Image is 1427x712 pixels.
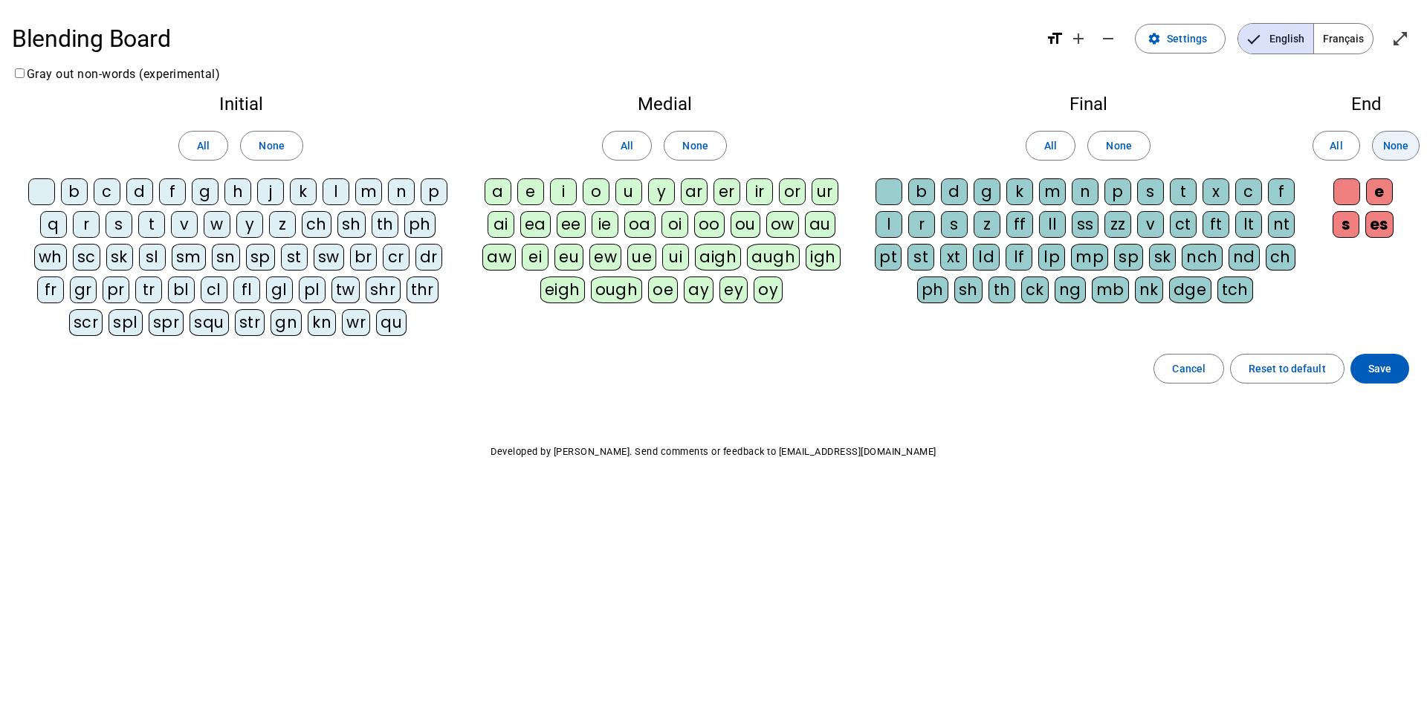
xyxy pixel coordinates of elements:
button: Settings [1135,24,1226,54]
div: ou [731,211,760,238]
div: f [1268,178,1295,205]
div: sp [246,244,275,271]
div: zz [1104,211,1131,238]
span: None [259,137,284,155]
div: ew [589,244,621,271]
div: pl [299,276,326,303]
div: p [1104,178,1131,205]
div: sk [1149,244,1176,271]
h2: Final [871,95,1305,113]
div: m [1039,178,1066,205]
div: s [106,211,132,238]
div: tr [135,276,162,303]
div: ee [557,211,586,238]
div: qu [376,309,407,336]
div: sh [954,276,983,303]
span: All [1044,137,1057,155]
div: ng [1055,276,1086,303]
div: eu [554,244,583,271]
div: t [138,211,165,238]
h2: End [1329,95,1403,113]
mat-icon: open_in_full [1391,30,1409,48]
div: aw [482,244,516,271]
div: gr [70,276,97,303]
div: n [1072,178,1098,205]
div: augh [747,244,800,271]
div: squ [190,309,229,336]
div: v [171,211,198,238]
div: br [350,244,377,271]
div: ck [1021,276,1049,303]
button: All [1026,131,1075,161]
div: s [1333,211,1359,238]
div: st [907,244,934,271]
div: str [235,309,265,336]
div: nd [1229,244,1260,271]
div: ur [812,178,838,205]
div: oy [754,276,783,303]
div: oi [661,211,688,238]
p: Developed by [PERSON_NAME]. Send comments or feedback to [EMAIL_ADDRESS][DOMAIN_NAME] [12,443,1415,461]
div: n [388,178,415,205]
div: spr [149,309,184,336]
div: u [615,178,642,205]
input: Gray out non-words (experimental) [15,68,25,78]
h1: Blending Board [12,15,1034,62]
div: h [224,178,251,205]
h2: Initial [24,95,458,113]
div: lt [1235,211,1262,238]
span: All [621,137,633,155]
div: f [159,178,186,205]
div: cr [383,244,410,271]
div: sc [73,244,100,271]
div: l [876,211,902,238]
div: w [204,211,230,238]
div: tch [1217,276,1254,303]
div: pt [875,244,902,271]
span: English [1238,24,1313,54]
div: k [290,178,317,205]
div: ui [662,244,689,271]
button: Cancel [1153,354,1224,383]
div: e [1366,178,1393,205]
div: kn [308,309,336,336]
div: dr [415,244,442,271]
mat-icon: add [1070,30,1087,48]
div: sk [106,244,133,271]
div: bl [168,276,195,303]
div: d [941,178,968,205]
div: ue [627,244,656,271]
div: ch [302,211,331,238]
div: b [61,178,88,205]
div: ch [1266,244,1295,271]
div: ff [1006,211,1033,238]
mat-button-toggle-group: Language selection [1237,23,1373,54]
div: ft [1203,211,1229,238]
div: sh [337,211,366,238]
button: Enter full screen [1385,24,1415,54]
div: c [1235,178,1262,205]
div: th [372,211,398,238]
div: s [1137,178,1164,205]
div: b [908,178,935,205]
div: p [421,178,447,205]
span: Settings [1167,30,1207,48]
div: m [355,178,382,205]
div: lp [1038,244,1065,271]
button: None [664,131,726,161]
div: thr [407,276,439,303]
div: j [257,178,284,205]
div: mp [1071,244,1108,271]
span: Français [1314,24,1373,54]
div: shr [366,276,401,303]
div: i [550,178,577,205]
span: None [1106,137,1131,155]
button: Reset to default [1230,354,1345,383]
div: er [713,178,740,205]
button: None [240,131,302,161]
div: o [583,178,609,205]
div: au [805,211,835,238]
div: pr [103,276,129,303]
mat-icon: settings [1148,32,1161,45]
span: None [682,137,708,155]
